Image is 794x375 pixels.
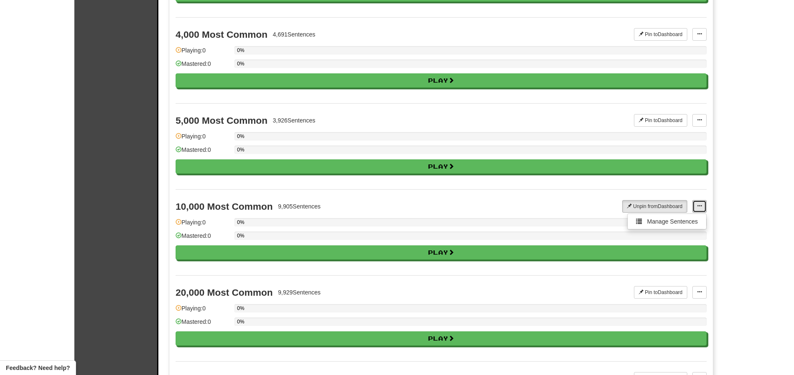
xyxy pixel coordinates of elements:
button: Play [176,245,707,260]
button: Unpin fromDashboard [622,200,687,213]
button: Play [176,159,707,174]
div: Mastered: 0 [176,232,230,245]
div: Playing: 0 [176,132,230,146]
div: Playing: 0 [176,46,230,60]
div: 5,000 Most Common [176,115,268,126]
div: 4,000 Most Common [176,29,268,40]
button: Pin toDashboard [634,28,687,41]
span: Open feedback widget [6,364,70,372]
button: Pin toDashboard [634,286,687,299]
div: 4,691 Sentences [273,30,315,39]
div: 10,000 Most Common [176,201,273,212]
div: Playing: 0 [176,218,230,232]
div: 3,926 Sentences [273,116,315,125]
button: Play [176,331,707,346]
div: 9,905 Sentences [278,202,321,211]
div: 20,000 Most Common [176,287,273,298]
div: Playing: 0 [176,304,230,318]
a: Manage Sentences [628,216,706,227]
div: Mastered: 0 [176,146,230,159]
span: Manage Sentences [647,218,698,225]
div: 9,929 Sentences [278,288,321,297]
div: Mastered: 0 [176,318,230,331]
button: Pin toDashboard [634,114,687,127]
div: Mastered: 0 [176,60,230,73]
button: Play [176,73,707,88]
